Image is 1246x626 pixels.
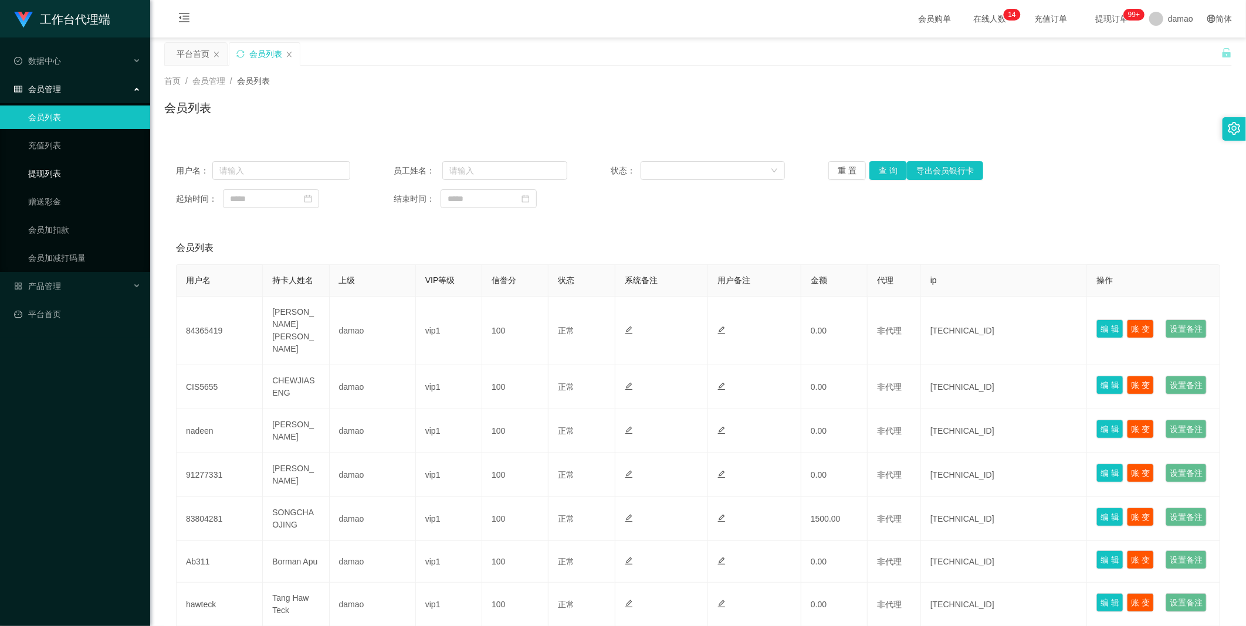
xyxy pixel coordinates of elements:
i: 图标: global [1207,15,1215,23]
span: 非代理 [877,557,902,566]
i: 图标: table [14,85,22,93]
button: 设置备注 [1166,376,1207,394]
span: 结束时间： [394,193,441,205]
span: 在线人数 [967,15,1012,23]
a: 图标: dashboard平台首页 [14,302,141,326]
td: [TECHNICAL_ID] [921,497,1087,541]
span: 用户名 [186,275,211,285]
span: 持卡人姓名 [272,275,313,285]
button: 设置备注 [1166,593,1207,612]
span: 非代理 [877,470,902,479]
sup: 14 [1004,9,1021,21]
span: 首页 [164,76,181,86]
h1: 工作台代理端 [40,1,110,38]
span: ip [930,275,937,285]
i: 图标: edit [717,382,726,390]
td: [TECHNICAL_ID] [921,297,1087,365]
i: 图标: edit [625,514,633,522]
button: 编 辑 [1096,376,1123,394]
span: 正常 [558,382,574,392]
i: 图标: sync [236,50,245,58]
span: 起始时间： [176,193,223,205]
td: damao [330,541,416,583]
i: 图标: edit [625,382,633,390]
a: 工作台代理端 [14,14,110,23]
span: 正常 [558,470,574,479]
td: damao [330,365,416,409]
td: CIS5655 [177,365,263,409]
span: VIP等级 [425,275,455,285]
button: 账 变 [1127,420,1154,438]
i: 图标: close [213,51,220,58]
span: 金额 [811,275,827,285]
td: 0.00 [801,541,868,583]
td: 100 [482,297,548,365]
td: Ab311 [177,541,263,583]
i: 图标: edit [717,514,726,522]
td: damao [330,409,416,453]
i: 图标: down [771,167,778,175]
button: 设置备注 [1166,508,1207,526]
p: 1 [1008,9,1013,21]
span: 信誉分 [492,275,516,285]
td: [TECHNICAL_ID] [921,453,1087,497]
td: 84365419 [177,297,263,365]
td: 0.00 [801,365,868,409]
td: 100 [482,541,548,583]
td: 0.00 [801,409,868,453]
span: 状态 [558,275,574,285]
button: 账 变 [1127,464,1154,482]
button: 设置备注 [1166,420,1207,438]
td: [TECHNICAL_ID] [921,365,1087,409]
span: 员工姓名： [394,165,442,177]
td: 83804281 [177,497,263,541]
a: 赠送彩金 [28,190,141,213]
span: 非代理 [877,382,902,392]
button: 账 变 [1127,376,1154,394]
button: 设置备注 [1166,464,1207,482]
img: logo.9652507e.png [14,12,33,28]
td: damao [330,453,416,497]
td: [PERSON_NAME] [PERSON_NAME] [263,297,329,365]
sup: 1015 [1123,9,1145,21]
i: 图标: edit [717,557,726,565]
i: 图标: edit [717,600,726,608]
button: 账 变 [1127,319,1154,338]
span: 数据中心 [14,56,61,66]
button: 账 变 [1127,550,1154,569]
span: 系统备注 [625,275,658,285]
span: 状态： [611,165,641,177]
span: 非代理 [877,600,902,609]
a: 提现列表 [28,162,141,185]
span: 用户备注 [717,275,750,285]
td: 100 [482,497,548,541]
span: 非代理 [877,426,902,436]
h1: 会员列表 [164,99,211,117]
span: 非代理 [877,514,902,523]
td: [TECHNICAL_ID] [921,541,1087,583]
span: 正常 [558,326,574,335]
i: 图标: menu-fold [164,1,204,38]
span: / [185,76,188,86]
button: 编 辑 [1096,593,1123,612]
button: 查 询 [869,161,907,180]
div: 会员列表 [249,43,282,65]
span: 正常 [558,514,574,523]
i: 图标: close [286,51,293,58]
td: 91277331 [177,453,263,497]
div: 平台首页 [177,43,209,65]
td: vip1 [416,409,482,453]
span: 提现订单 [1089,15,1134,23]
p: 4 [1012,9,1016,21]
button: 设置备注 [1166,319,1207,338]
a: 会员列表 [28,106,141,129]
i: 图标: unlock [1221,47,1232,58]
span: 会员列表 [176,241,214,255]
span: 正常 [558,557,574,566]
span: 正常 [558,600,574,609]
i: 图标: calendar [304,195,312,203]
td: [TECHNICAL_ID] [921,409,1087,453]
button: 设置备注 [1166,550,1207,569]
button: 编 辑 [1096,550,1123,569]
td: 100 [482,453,548,497]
